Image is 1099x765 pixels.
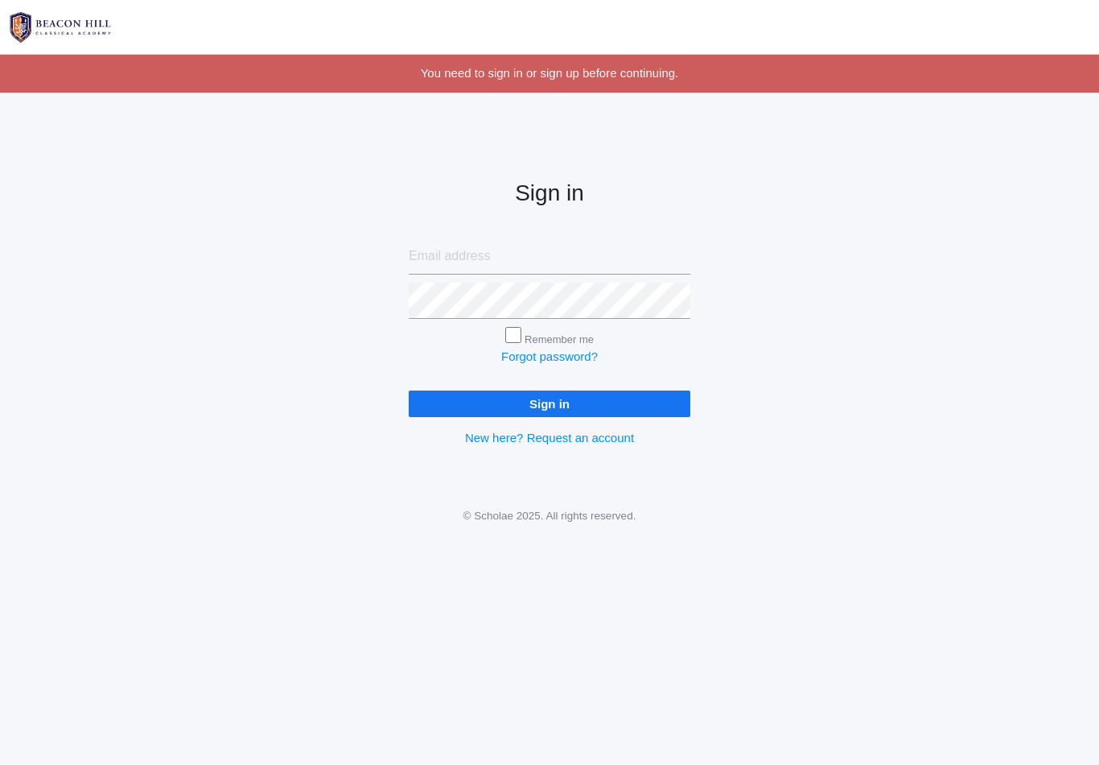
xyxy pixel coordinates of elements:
[409,181,690,206] h2: Sign in
[409,391,690,417] input: Sign in
[525,333,594,345] label: Remember me
[409,238,690,275] input: Email address
[465,431,634,445] a: New here? Request an account
[501,349,598,363] a: Forgot password?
